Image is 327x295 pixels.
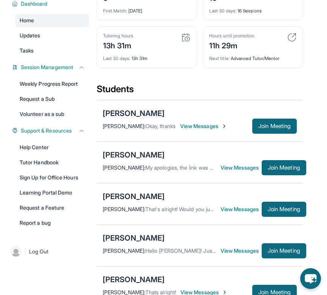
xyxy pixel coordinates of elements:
span: View Messages [180,122,227,130]
span: Join Meeting [258,124,291,128]
div: [PERSON_NAME] [103,233,165,243]
a: Home [15,14,89,27]
a: Learning Portal Demo [15,186,89,199]
a: Request a Sub [15,92,89,106]
button: Join Meeting [262,243,306,258]
a: Request a Feature [15,201,89,215]
span: Join Meeting [258,290,291,295]
a: Sign Up for Office Hours [15,171,89,184]
div: Hours until promotion [209,33,255,39]
a: Volunteer as a sub [15,107,89,121]
span: Next title : [209,56,230,61]
span: [PERSON_NAME] : [103,206,145,212]
button: Session Management [18,63,85,71]
a: Help Center [15,141,89,154]
button: Support & Resources [18,127,85,134]
img: user-img [11,246,21,257]
a: Tasks [15,44,89,57]
span: Join Meeting [268,165,300,170]
div: Students [97,83,303,100]
span: [PERSON_NAME] : [103,247,145,254]
span: View Messages [221,247,262,255]
div: [PERSON_NAME] [103,191,165,202]
span: Join Meeting [268,249,300,253]
button: Join Meeting [252,119,297,134]
span: View Messages [221,164,262,171]
a: Report a bug [15,216,89,230]
div: [PERSON_NAME] [103,274,165,285]
span: [PERSON_NAME] : [103,164,145,171]
span: Tasks [20,47,34,54]
span: Log Out [29,248,49,255]
span: [PERSON_NAME] : [103,123,145,129]
div: [DATE] [103,3,190,14]
img: card [287,33,296,42]
img: Chevron-Right [221,123,227,129]
span: Support & Resources [21,127,72,134]
span: Okay, thanks [145,123,176,129]
div: 13h 31m [103,51,190,62]
a: Weekly Progress Report [15,77,89,91]
div: 11h 29m [209,39,255,51]
a: Updates [15,29,89,42]
span: | [24,247,26,256]
a: Tutor Handbook [15,156,89,169]
img: card [181,33,190,42]
span: View Messages [221,205,262,213]
div: 13h 31m [103,39,133,51]
span: Session Management [21,63,73,71]
div: Tutoring hours [103,33,133,39]
span: First Match : [103,8,127,14]
div: [PERSON_NAME] [103,150,165,160]
span: Home [20,17,34,24]
div: Advanced Tutor/Mentor [209,51,296,62]
span: Last 30 days : [209,8,236,14]
button: chat-button [300,268,321,289]
span: Last 30 days : [103,56,130,61]
button: Join Meeting [262,160,306,175]
a: |Log Out [8,243,89,260]
button: Join Meeting [262,202,306,217]
div: [PERSON_NAME] [103,108,165,119]
span: Join Meeting [268,207,300,212]
span: Updates [20,32,40,39]
div: 16 Sessions [209,3,296,14]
